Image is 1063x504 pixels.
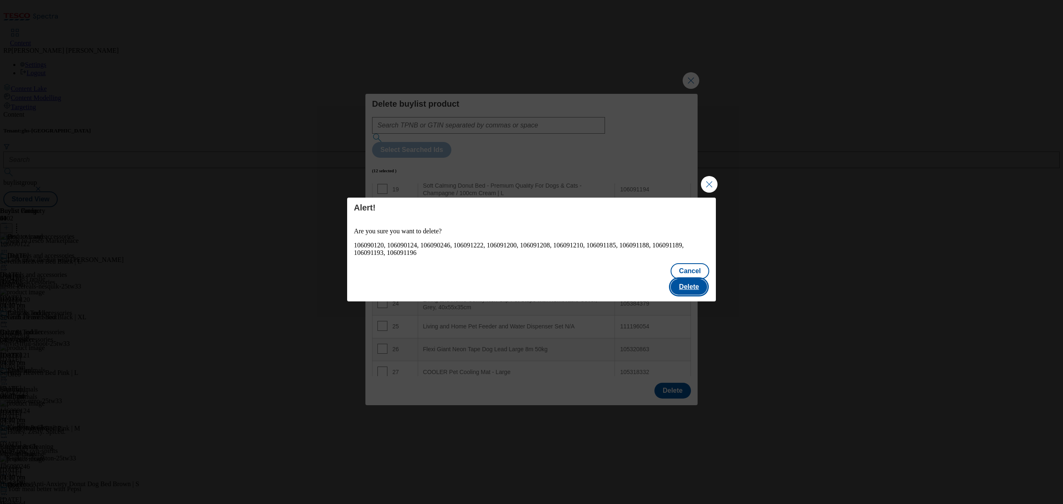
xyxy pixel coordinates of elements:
[354,228,709,235] p: Are you sure you want to delete?
[354,242,709,257] div: 106090120, 106090124, 106090246, 106091222, 106091200, 106091208, 106091210, 106091185, 106091188...
[347,198,716,301] div: Modal
[701,176,718,193] button: Close Modal
[671,279,707,295] button: Delete
[671,263,709,279] button: Cancel
[354,203,709,213] h4: Alert!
